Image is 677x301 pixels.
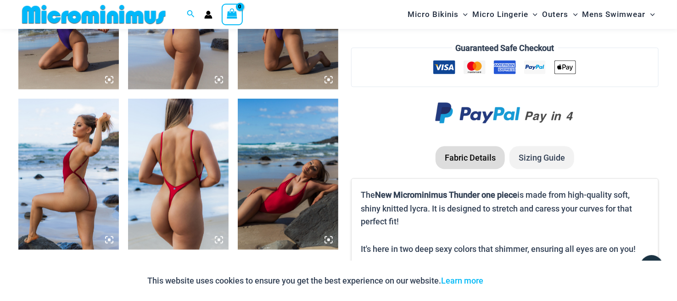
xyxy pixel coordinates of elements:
[459,3,468,26] span: Menu Toggle
[408,3,459,26] span: Micro Bikinis
[238,99,338,250] img: Thunder Burnt Red 8931 One piece
[222,4,243,25] a: View Shopping Cart, empty
[187,9,195,20] a: Search icon link
[128,99,229,250] img: Thunder Burnt Red 8931 One piece
[18,4,169,25] img: MM SHOP LOGO FLAT
[472,3,528,26] span: Micro Lingerie
[569,3,578,26] span: Menu Toggle
[405,3,470,26] a: Micro BikinisMenu ToggleMenu Toggle
[442,276,484,285] a: Learn more
[509,146,574,169] li: Sizing Guide
[528,3,537,26] span: Menu Toggle
[148,274,484,288] p: This website uses cookies to ensure you get the best experience on our website.
[452,41,558,55] legend: Guaranteed Safe Checkout
[470,3,540,26] a: Micro LingerieMenu ToggleMenu Toggle
[436,146,505,169] li: Fabric Details
[646,3,655,26] span: Menu Toggle
[582,3,646,26] span: Mens Swimwear
[491,270,530,292] button: Accept
[540,3,580,26] a: OutersMenu ToggleMenu Toggle
[18,99,119,250] img: Thunder Burnt Red 8931 One piece
[580,3,657,26] a: Mens SwimwearMenu ToggleMenu Toggle
[404,1,659,28] nav: Site Navigation
[361,188,649,256] p: The is made from high-quality soft, shiny knitted lycra. It is designed to stretch and caress you...
[204,11,213,19] a: Account icon link
[375,190,517,200] b: New Microminimus Thunder one piece
[543,3,569,26] span: Outers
